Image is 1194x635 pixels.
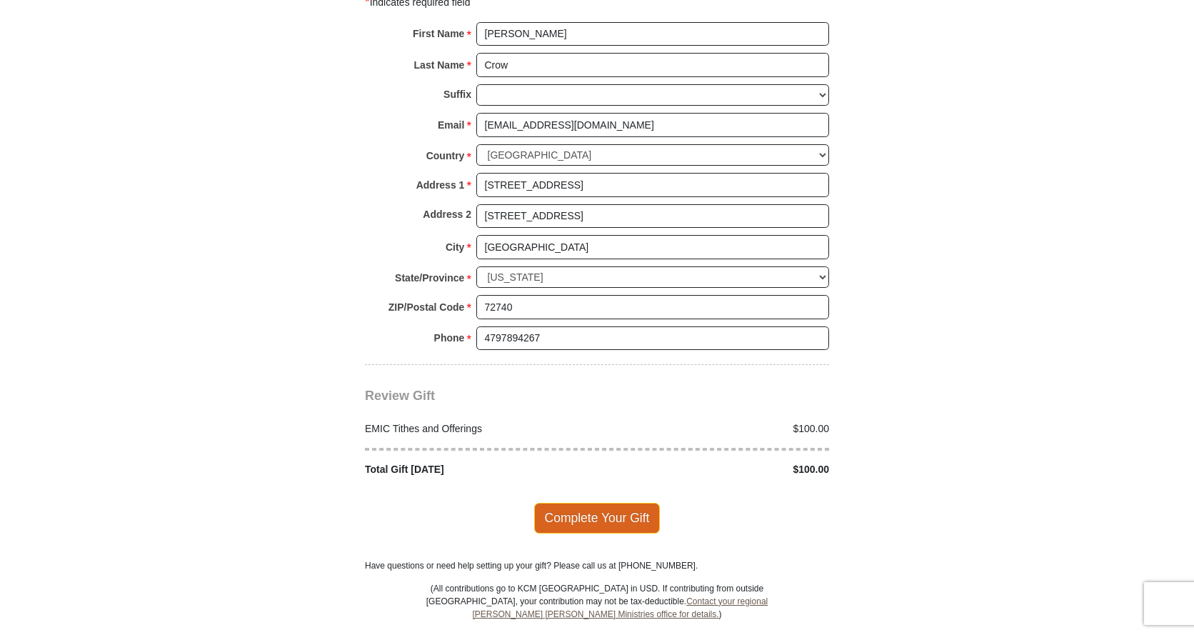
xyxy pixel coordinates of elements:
[423,204,471,224] strong: Address 2
[597,421,837,436] div: $100.00
[414,55,465,75] strong: Last Name
[426,146,465,166] strong: Country
[534,503,661,533] span: Complete Your Gift
[438,115,464,135] strong: Email
[446,237,464,257] strong: City
[358,421,598,436] div: EMIC Tithes and Offerings
[365,559,829,572] p: Have questions or need help setting up your gift? Please call us at [PHONE_NUMBER].
[365,389,435,403] span: Review Gift
[388,297,465,317] strong: ZIP/Postal Code
[395,268,464,288] strong: State/Province
[358,462,598,477] div: Total Gift [DATE]
[416,175,465,195] strong: Address 1
[443,84,471,104] strong: Suffix
[434,328,465,348] strong: Phone
[597,462,837,477] div: $100.00
[413,24,464,44] strong: First Name
[472,596,768,619] a: Contact your regional [PERSON_NAME] [PERSON_NAME] Ministries office for details.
